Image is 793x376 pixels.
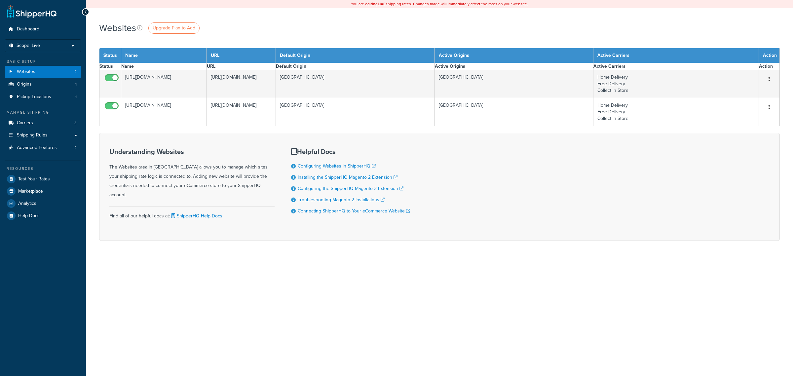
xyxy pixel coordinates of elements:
a: Connecting ShipperHQ to Your eCommerce Website [298,207,410,214]
span: Marketplace [18,189,43,194]
td: [GEOGRAPHIC_DATA] [276,98,434,126]
a: Help Docs [5,210,81,222]
td: [GEOGRAPHIC_DATA] [434,70,593,98]
span: Help Docs [18,213,40,219]
th: Active Carriers [593,48,759,63]
th: Status [99,48,121,63]
span: 2 [74,69,77,75]
td: [URL][DOMAIN_NAME] [121,70,207,98]
a: ShipperHQ Help Docs [170,212,222,219]
td: [URL][DOMAIN_NAME] [121,98,207,126]
div: Basic Setup [5,59,81,64]
div: Resources [5,166,81,171]
span: Advanced Features [17,145,57,151]
div: Find all of our helpful docs at: [109,206,275,221]
a: Troubleshooting Magento 2 Installations [298,196,385,203]
li: Origins [5,78,81,91]
td: [URL][DOMAIN_NAME] [207,98,276,126]
span: Dashboard [17,26,39,32]
span: Test Your Rates [18,176,50,182]
h3: Helpful Docs [291,148,410,155]
a: Test Your Rates [5,173,81,185]
a: Upgrade Plan to Add [148,22,200,34]
li: Advanced Features [5,142,81,154]
li: Carriers [5,117,81,129]
a: Advanced Features 2 [5,142,81,154]
th: Active Origins [434,63,593,70]
a: Carriers 3 [5,117,81,129]
a: Installing the ShipperHQ Magento 2 Extension [298,174,397,181]
b: LIVE [378,1,386,7]
span: Analytics [18,201,36,207]
td: Home Delivery Free Delivery Collect in Store [593,98,759,126]
th: Status [99,63,121,70]
span: Pickup Locations [17,94,51,100]
th: Action [759,63,780,70]
span: Shipping Rules [17,132,48,138]
a: Pickup Locations 1 [5,91,81,103]
span: Upgrade Plan to Add [153,24,195,31]
span: Carriers [17,120,33,126]
span: 2 [74,145,77,151]
a: ShipperHQ Home [7,5,57,18]
td: [GEOGRAPHIC_DATA] [434,98,593,126]
th: Name [121,63,207,70]
td: [GEOGRAPHIC_DATA] [276,70,434,98]
th: Active Origins [434,48,593,63]
span: 3 [74,120,77,126]
th: Active Carriers [593,63,759,70]
li: Websites [5,66,81,78]
th: Default Origin [276,63,434,70]
th: Name [121,48,207,63]
a: Analytics [5,198,81,209]
span: 1 [75,82,77,87]
h1: Websites [99,21,136,34]
a: Dashboard [5,23,81,35]
span: Scope: Live [17,43,40,49]
th: Action [759,48,780,63]
a: Configuring Websites in ShipperHQ [298,163,376,169]
a: Configuring the ShipperHQ Magento 2 Extension [298,185,403,192]
th: URL [207,63,276,70]
span: Origins [17,82,32,87]
a: Shipping Rules [5,129,81,141]
div: Manage Shipping [5,110,81,115]
span: 1 [75,94,77,100]
td: Home Delivery Free Delivery Collect in Store [593,70,759,98]
td: [URL][DOMAIN_NAME] [207,70,276,98]
a: Websites 2 [5,66,81,78]
th: URL [207,48,276,63]
div: The Websites area in [GEOGRAPHIC_DATA] allows you to manage which sites your shipping rate logic ... [109,148,275,200]
a: Origins 1 [5,78,81,91]
span: Websites [17,69,35,75]
li: Pickup Locations [5,91,81,103]
th: Default Origin [276,48,434,63]
a: Marketplace [5,185,81,197]
h3: Understanding Websites [109,148,275,155]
